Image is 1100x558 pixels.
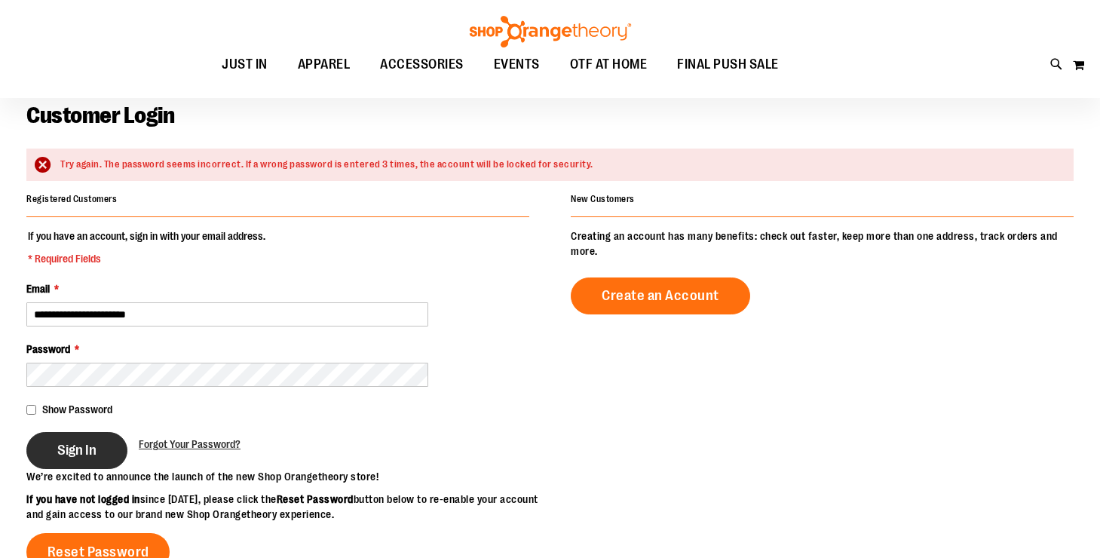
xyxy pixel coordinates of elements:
[28,251,265,266] span: * Required Fields
[42,403,112,415] span: Show Password
[26,228,267,266] legend: If you have an account, sign in with your email address.
[571,277,750,314] a: Create an Account
[570,48,648,81] span: OTF AT HOME
[139,438,241,450] span: Forgot Your Password?
[571,194,635,204] strong: New Customers
[467,16,633,48] img: Shop Orangetheory
[283,48,366,82] a: APPAREL
[380,48,464,81] span: ACCESSORIES
[222,48,268,81] span: JUST IN
[26,343,70,355] span: Password
[298,48,351,81] span: APPAREL
[555,48,663,82] a: OTF AT HOME
[677,48,779,81] span: FINAL PUSH SALE
[60,158,1059,172] div: Try again. The password seems incorrect. If a wrong password is entered 3 times, the account will...
[602,287,719,304] span: Create an Account
[479,48,555,82] a: EVENTS
[571,228,1074,259] p: Creating an account has many benefits: check out faster, keep more than one address, track orders...
[365,48,479,82] a: ACCESSORIES
[662,48,794,82] a: FINAL PUSH SALE
[26,493,140,505] strong: If you have not logged in
[26,492,550,522] p: since [DATE], please click the button below to re-enable your account and gain access to our bran...
[277,493,354,505] strong: Reset Password
[26,283,50,295] span: Email
[207,48,283,82] a: JUST IN
[26,194,117,204] strong: Registered Customers
[26,432,127,469] button: Sign In
[26,469,550,484] p: We’re excited to announce the launch of the new Shop Orangetheory store!
[139,437,241,452] a: Forgot Your Password?
[26,103,174,128] span: Customer Login
[57,442,97,458] span: Sign In
[494,48,540,81] span: EVENTS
